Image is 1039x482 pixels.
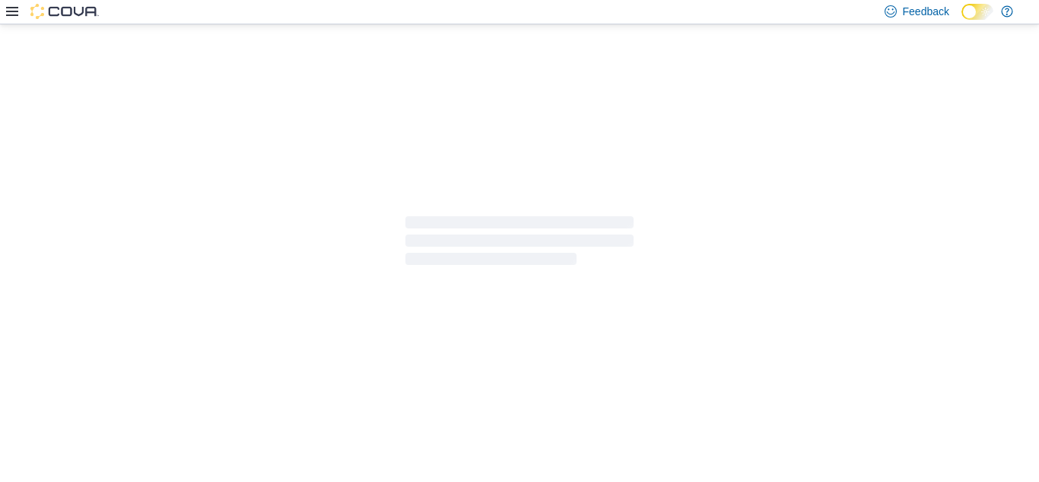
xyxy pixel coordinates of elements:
input: Dark Mode [961,4,993,20]
img: Cova [30,4,99,19]
span: Loading [405,219,634,268]
span: Feedback [903,4,949,19]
